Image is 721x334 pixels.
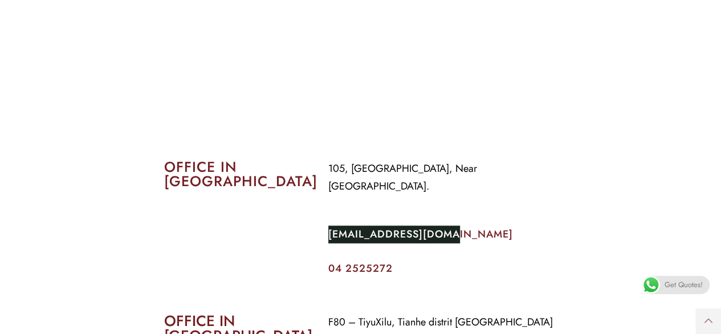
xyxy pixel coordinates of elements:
[665,276,703,294] span: Get Quotes!
[328,160,557,195] p: 105, [GEOGRAPHIC_DATA], Near [GEOGRAPHIC_DATA].
[328,261,393,276] a: 04 2525272
[328,227,513,242] a: [EMAIL_ADDRESS][DOMAIN_NAME]
[164,160,311,188] h2: OFFICE IN [GEOGRAPHIC_DATA]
